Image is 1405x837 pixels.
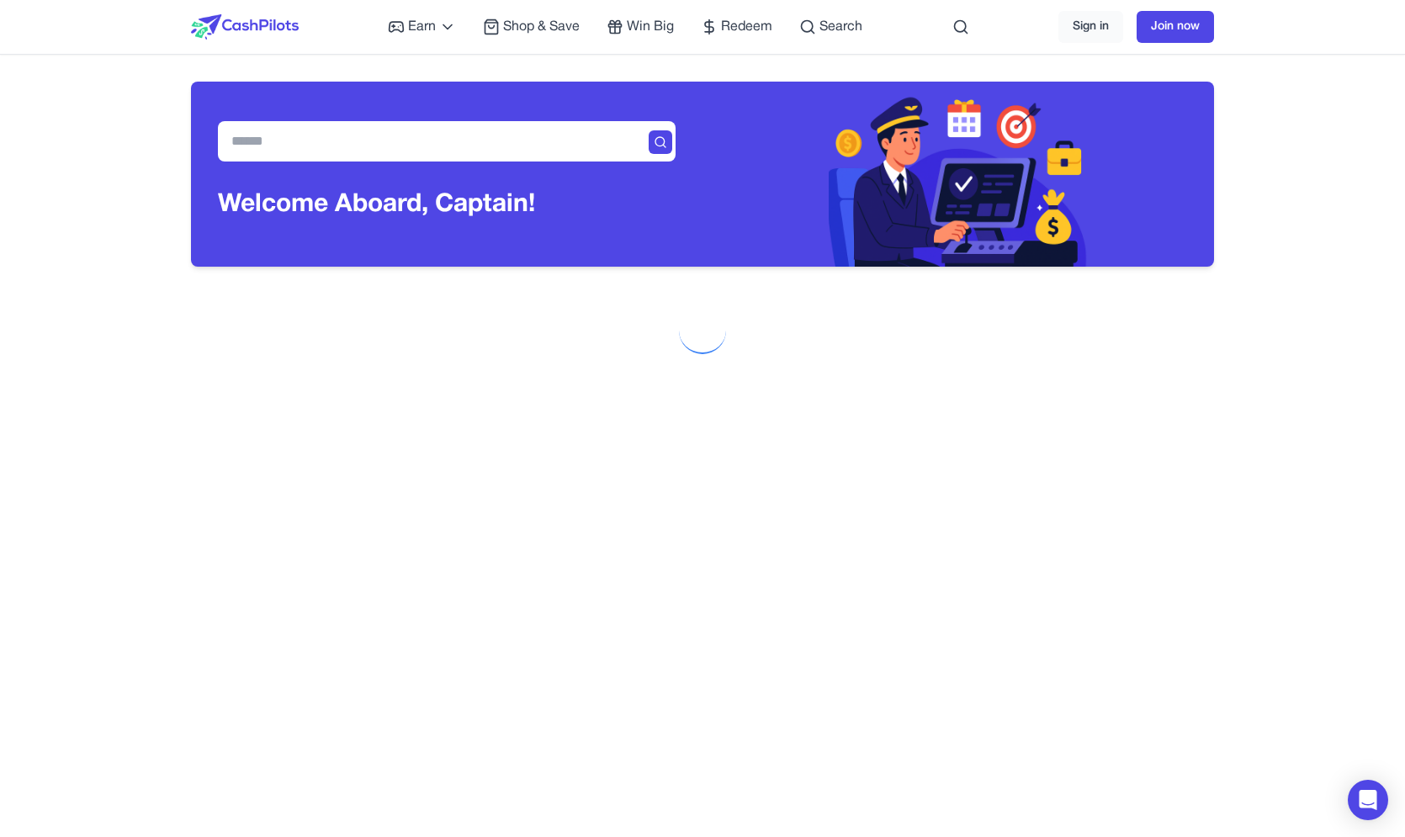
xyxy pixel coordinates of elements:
[408,17,436,37] span: Earn
[829,82,1088,267] img: Header decoration
[701,17,772,37] a: Redeem
[1058,11,1123,43] a: Sign in
[1348,780,1388,820] div: Open Intercom Messenger
[799,17,862,37] a: Search
[607,17,674,37] a: Win Big
[388,17,456,37] a: Earn
[819,17,862,37] span: Search
[483,17,580,37] a: Shop & Save
[191,14,299,40] img: CashPilots Logo
[1137,11,1214,43] a: Join now
[721,17,772,37] span: Redeem
[218,190,535,220] h3: Welcome Aboard, Captain !
[627,17,674,37] span: Win Big
[503,17,580,37] span: Shop & Save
